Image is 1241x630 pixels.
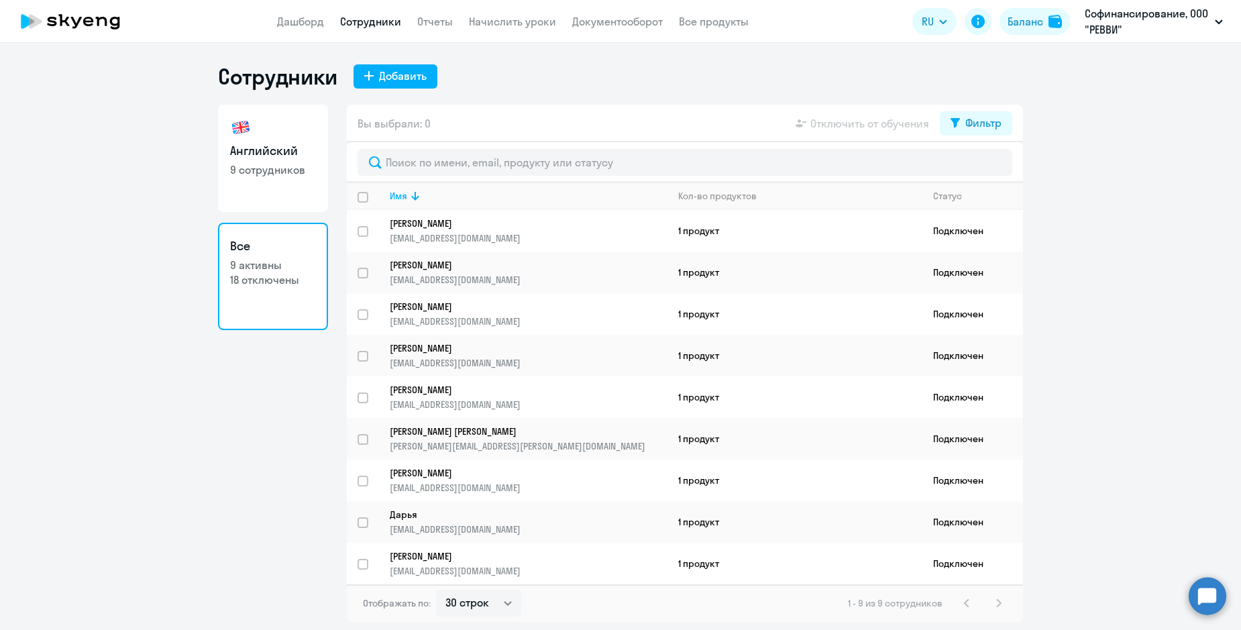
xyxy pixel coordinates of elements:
h3: Английский [230,142,316,160]
p: [EMAIL_ADDRESS][DOMAIN_NAME] [390,565,667,577]
p: [PERSON_NAME] [390,384,649,396]
p: [PERSON_NAME] [390,301,649,313]
div: Кол-во продуктов [678,190,757,202]
button: RU [912,8,957,35]
a: [PERSON_NAME][EMAIL_ADDRESS][DOMAIN_NAME] [390,217,667,244]
span: Отображать по: [363,597,431,609]
div: Статус [933,190,1022,202]
td: 1 продукт [667,418,922,460]
p: 18 отключены [230,272,316,287]
p: [EMAIL_ADDRESS][DOMAIN_NAME] [390,232,667,244]
a: Документооборот [572,15,663,28]
img: balance [1048,15,1062,28]
td: 1 продукт [667,376,922,418]
div: Имя [390,190,407,202]
input: Поиск по имени, email, продукту или статусу [358,149,1012,176]
img: english [230,117,252,138]
h1: Сотрудники [218,63,337,90]
button: Фильтр [940,111,1012,136]
div: Статус [933,190,962,202]
a: [PERSON_NAME] [PERSON_NAME][PERSON_NAME][EMAIL_ADDRESS][PERSON_NAME][DOMAIN_NAME] [390,425,667,452]
td: Подключен [922,252,1023,293]
p: [PERSON_NAME] [390,550,649,562]
td: 1 продукт [667,210,922,252]
p: [EMAIL_ADDRESS][DOMAIN_NAME] [390,399,667,411]
button: Софинансирование, ООО "РЕВВИ" [1078,5,1230,38]
td: 1 продукт [667,460,922,501]
a: [PERSON_NAME][EMAIL_ADDRESS][DOMAIN_NAME] [390,384,667,411]
td: Подключен [922,293,1023,335]
div: Имя [390,190,667,202]
p: [PERSON_NAME] [390,467,649,479]
td: 1 продукт [667,335,922,376]
td: 1 продукт [667,543,922,584]
td: Подключен [922,335,1023,376]
div: Добавить [379,68,427,84]
a: [PERSON_NAME][EMAIL_ADDRESS][DOMAIN_NAME] [390,467,667,494]
p: Софинансирование, ООО "РЕВВИ" [1085,5,1209,38]
span: 1 - 9 из 9 сотрудников [848,597,942,609]
button: Балансbalance [1000,8,1070,35]
span: Вы выбрали: 0 [358,115,431,132]
p: [EMAIL_ADDRESS][DOMAIN_NAME] [390,357,667,369]
a: [PERSON_NAME][EMAIL_ADDRESS][DOMAIN_NAME] [390,550,667,577]
a: Отчеты [417,15,453,28]
a: Дарья[EMAIL_ADDRESS][DOMAIN_NAME] [390,509,667,535]
p: [EMAIL_ADDRESS][DOMAIN_NAME] [390,274,667,286]
td: 1 продукт [667,293,922,335]
a: Дашборд [277,15,324,28]
p: [PERSON_NAME] [390,342,649,354]
td: Подключен [922,376,1023,418]
p: [PERSON_NAME] [390,217,649,229]
div: Баланс [1008,13,1043,30]
a: [PERSON_NAME][EMAIL_ADDRESS][DOMAIN_NAME] [390,342,667,369]
td: Подключен [922,418,1023,460]
p: [EMAIL_ADDRESS][DOMAIN_NAME] [390,315,667,327]
p: [PERSON_NAME] [390,259,649,271]
a: Все9 активны18 отключены [218,223,328,330]
a: Сотрудники [340,15,401,28]
a: [PERSON_NAME][EMAIL_ADDRESS][DOMAIN_NAME] [390,301,667,327]
button: Добавить [354,64,437,89]
div: Фильтр [965,115,1002,131]
p: [EMAIL_ADDRESS][DOMAIN_NAME] [390,482,667,494]
td: 1 продукт [667,501,922,543]
a: Все продукты [679,15,749,28]
p: Дарья [390,509,649,521]
p: 9 активны [230,258,316,272]
td: 1 продукт [667,252,922,293]
a: Английский9 сотрудников [218,105,328,212]
p: [PERSON_NAME][EMAIL_ADDRESS][PERSON_NAME][DOMAIN_NAME] [390,440,667,452]
td: Подключен [922,210,1023,252]
p: [PERSON_NAME] [PERSON_NAME] [390,425,649,437]
p: [EMAIL_ADDRESS][DOMAIN_NAME] [390,523,667,535]
td: Подключен [922,501,1023,543]
h3: Все [230,238,316,255]
p: 9 сотрудников [230,162,316,177]
div: Кол-во продуктов [678,190,922,202]
a: Начислить уроки [469,15,556,28]
td: Подключен [922,543,1023,584]
td: Подключен [922,460,1023,501]
a: [PERSON_NAME][EMAIL_ADDRESS][DOMAIN_NAME] [390,259,667,286]
span: RU [922,13,934,30]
